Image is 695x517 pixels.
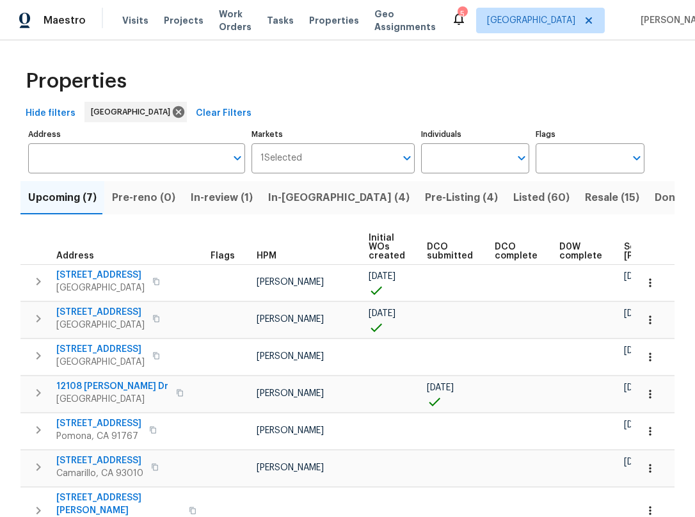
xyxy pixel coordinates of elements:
span: [STREET_ADDRESS] [56,269,145,282]
span: Maestro [44,14,86,27]
div: 5 [458,8,467,20]
span: Camarillo, CA 93010 [56,467,143,480]
span: [DATE] [369,272,395,281]
button: Open [628,149,646,167]
span: [DATE] [427,383,454,392]
label: Flags [536,131,644,138]
span: [GEOGRAPHIC_DATA] [56,282,145,294]
span: Projects [164,14,204,27]
span: [PERSON_NAME] [257,315,324,324]
span: DCO submitted [427,243,473,260]
label: Markets [252,131,414,138]
span: [GEOGRAPHIC_DATA] [56,393,168,406]
span: D0W complete [559,243,602,260]
span: Properties [309,14,359,27]
span: [STREET_ADDRESS] [56,343,145,356]
span: [STREET_ADDRESS] [56,306,145,319]
span: Flags [211,251,235,260]
span: [PERSON_NAME] [257,463,324,472]
span: [PERSON_NAME] [257,426,324,435]
span: DCO complete [495,243,538,260]
span: [GEOGRAPHIC_DATA] [91,106,175,118]
button: Clear Filters [191,102,257,125]
span: 12108 [PERSON_NAME] Dr [56,380,168,393]
span: Tasks [267,16,294,25]
span: [DATE] [369,309,395,318]
button: Open [513,149,531,167]
span: [DATE] [624,383,651,392]
span: Pre-reno (0) [112,189,175,207]
span: 1 Selected [260,153,302,164]
span: Resale (15) [585,189,639,207]
span: Geo Assignments [374,8,436,33]
span: [STREET_ADDRESS] [56,417,141,430]
span: [DATE] [624,346,651,355]
button: Hide filters [20,102,81,125]
span: [PERSON_NAME] [257,278,324,287]
span: [DATE] [624,420,651,429]
span: [PERSON_NAME] [257,352,324,361]
span: Visits [122,14,148,27]
span: [STREET_ADDRESS] [56,454,143,467]
span: Address [56,251,94,260]
span: Pre-Listing (4) [425,189,498,207]
span: Clear Filters [196,106,252,122]
span: [GEOGRAPHIC_DATA] [56,356,145,369]
label: Individuals [421,131,530,138]
span: Upcoming (7) [28,189,97,207]
span: Work Orders [219,8,252,33]
button: Open [398,149,416,167]
span: [GEOGRAPHIC_DATA] [487,14,575,27]
div: [GEOGRAPHIC_DATA] [84,102,187,122]
span: Hide filters [26,106,76,122]
span: In-review (1) [191,189,253,207]
span: In-[GEOGRAPHIC_DATA] (4) [268,189,410,207]
button: Open [228,149,246,167]
span: HPM [257,251,276,260]
span: [DATE] [624,272,651,281]
span: Pomona, CA 91767 [56,430,141,443]
span: [DATE] [624,309,651,318]
span: Properties [26,75,127,88]
span: [GEOGRAPHIC_DATA] [56,319,145,331]
span: Listed (60) [513,189,570,207]
span: Initial WOs created [369,234,405,260]
span: [PERSON_NAME] [257,389,324,398]
span: [DATE] [624,457,651,466]
span: [STREET_ADDRESS][PERSON_NAME] [56,491,181,517]
label: Address [28,131,245,138]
